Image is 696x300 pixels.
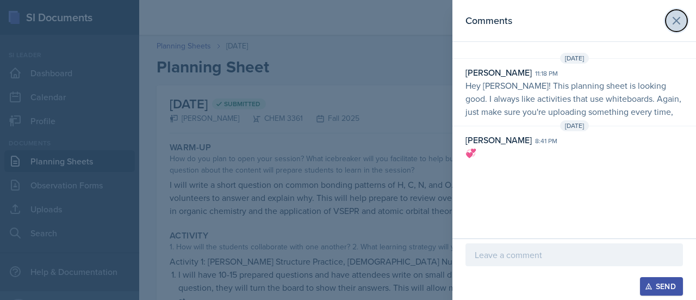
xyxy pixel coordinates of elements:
p: Hey [PERSON_NAME]! This planning sheet is looking good. I always like activities that use whitebo... [465,79,683,118]
p: 💞 [465,146,683,160]
button: Send [640,277,683,296]
span: [DATE] [560,53,589,64]
span: [DATE] [560,120,589,131]
div: [PERSON_NAME] [465,133,532,146]
h2: Comments [465,13,512,28]
div: [PERSON_NAME] [465,66,532,79]
div: 11:18 pm [535,69,558,78]
div: 8:41 pm [535,136,557,146]
div: Send [647,282,676,291]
